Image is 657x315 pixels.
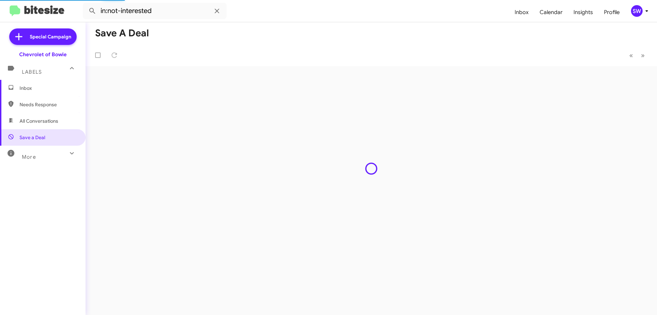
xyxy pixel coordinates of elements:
[22,69,42,75] span: Labels
[83,3,227,19] input: Search
[20,101,78,108] span: Needs Response
[22,154,36,160] span: More
[20,85,78,92] span: Inbox
[95,28,149,39] h1: Save a Deal
[20,134,45,141] span: Save a Deal
[629,51,633,60] span: «
[598,2,625,22] a: Profile
[641,51,645,60] span: »
[625,5,649,17] button: SW
[509,2,534,22] a: Inbox
[568,2,598,22] a: Insights
[625,48,637,62] button: Previous
[631,5,643,17] div: SW
[30,33,71,40] span: Special Campaign
[534,2,568,22] a: Calendar
[637,48,649,62] button: Next
[626,48,649,62] nav: Page navigation example
[19,51,67,58] div: Chevrolet of Bowie
[9,28,77,45] a: Special Campaign
[20,118,58,124] span: All Conversations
